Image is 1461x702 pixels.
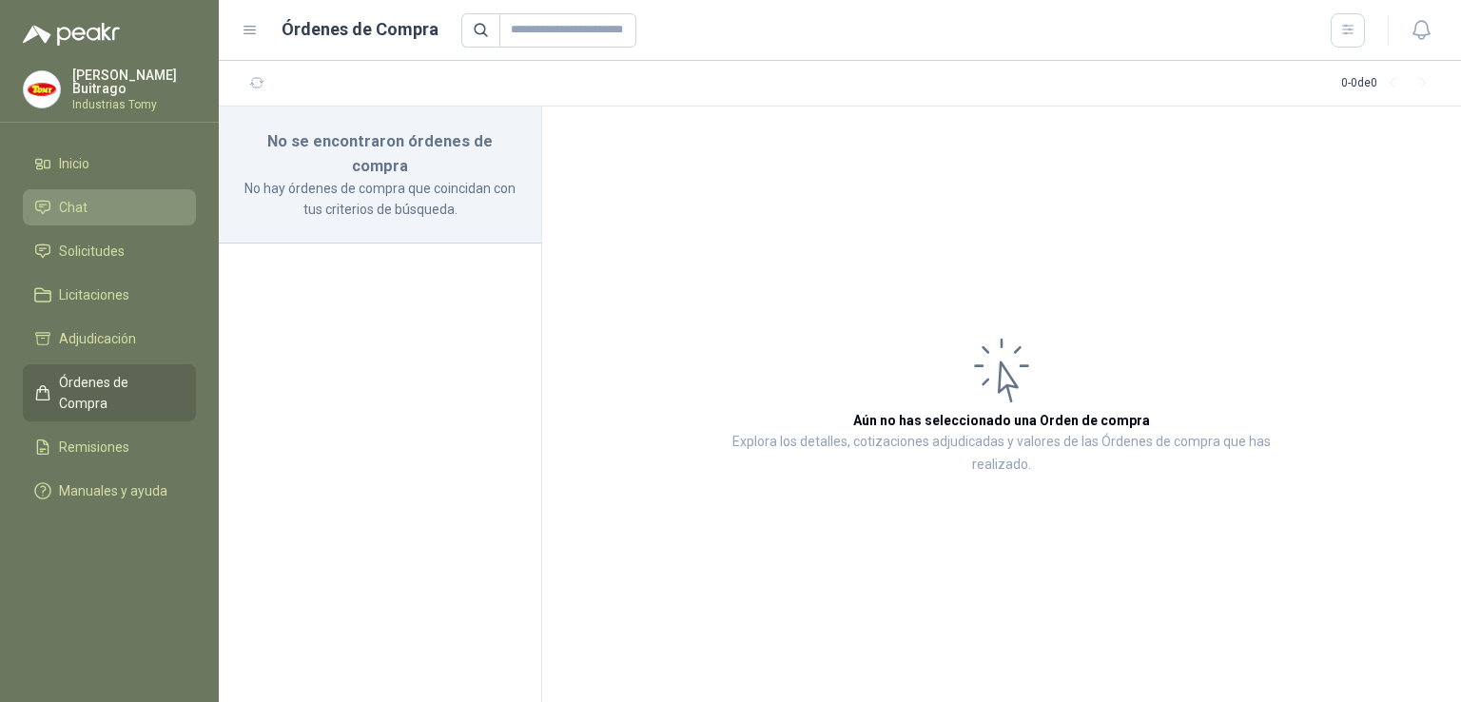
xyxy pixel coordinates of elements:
[23,277,196,313] a: Licitaciones
[23,233,196,269] a: Solicitudes
[23,23,120,46] img: Logo peakr
[72,68,196,95] p: [PERSON_NAME] Buitrago
[23,429,196,465] a: Remisiones
[23,189,196,225] a: Chat
[59,284,129,305] span: Licitaciones
[59,153,89,174] span: Inicio
[59,480,167,501] span: Manuales y ayuda
[59,328,136,349] span: Adjudicación
[59,372,178,414] span: Órdenes de Compra
[23,473,196,509] a: Manuales y ayuda
[242,129,518,178] h3: No se encontraron órdenes de compra
[1341,68,1438,99] div: 0 - 0 de 0
[23,146,196,182] a: Inicio
[23,364,196,421] a: Órdenes de Compra
[59,197,88,218] span: Chat
[72,99,196,110] p: Industrias Tomy
[23,321,196,357] a: Adjudicación
[242,178,518,220] p: No hay órdenes de compra que coincidan con tus criterios de búsqueda.
[59,437,129,458] span: Remisiones
[24,71,60,107] img: Company Logo
[59,241,125,262] span: Solicitudes
[282,16,438,43] h1: Órdenes de Compra
[732,431,1271,477] p: Explora los detalles, cotizaciones adjudicadas y valores de las Órdenes de compra que has realizado.
[853,410,1150,431] h3: Aún no has seleccionado una Orden de compra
